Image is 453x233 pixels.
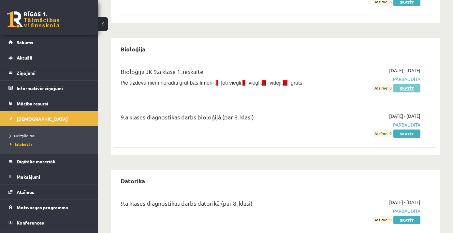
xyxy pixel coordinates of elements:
[121,113,317,125] div: 9.a klases diagnostikas darbs bioloģijā (par 8. klasi)
[389,199,420,206] span: [DATE] - [DATE]
[8,185,90,199] a: Atzīmes
[121,80,302,86] span: Pie uzdevumiem norādīti grūtības līmeņi : - ļoti viegli, - viegli, - vidēji, - grūts
[327,76,420,83] span: Pārbaudīta
[8,169,90,184] a: Maksājumi
[393,84,420,92] a: Skatīt
[10,142,33,147] span: Izlabotās
[8,65,90,80] a: Ziņojumi
[10,133,35,138] span: Neizpildītās
[17,81,90,96] legend: Informatīvie ziņojumi
[373,130,392,137] span: Atzīme: 9
[114,173,152,188] h2: Datorika
[17,65,90,80] legend: Ziņojumi
[17,204,68,210] span: Motivācijas programma
[17,189,34,195] span: Atzīmes
[8,215,90,230] a: Konferences
[242,80,245,86] span: II
[373,85,392,91] span: Atzīme: 8
[10,141,91,147] a: Izlabotās
[283,80,287,86] span: IV
[216,80,218,86] span: I
[389,67,420,74] span: [DATE] - [DATE]
[393,216,420,224] a: Skatīt
[8,111,90,126] a: [DEMOGRAPHIC_DATA]
[8,96,90,111] a: Mācību resursi
[8,200,90,215] a: Motivācijas programma
[327,121,420,128] span: Pārbaudīta
[262,80,266,86] span: III
[17,116,68,122] span: [DEMOGRAPHIC_DATA]
[121,199,317,211] div: 9.a klases diagnostikas darbs datorikā (par 8. klasi)
[17,101,48,106] span: Mācību resursi
[7,11,59,28] a: Rīgas 1. Tālmācības vidusskola
[373,216,392,223] span: Atzīme: 9
[8,154,90,169] a: Digitālie materiāli
[10,133,91,139] a: Neizpildītās
[114,41,152,57] h2: Bioloģija
[8,50,90,65] a: Aktuāli
[327,208,420,214] span: Pārbaudīta
[17,55,32,61] span: Aktuāli
[17,39,33,45] span: Sākums
[8,81,90,96] a: Informatīvie ziņojumi
[389,113,420,119] span: [DATE] - [DATE]
[393,130,420,138] a: Skatīt
[17,220,44,226] span: Konferences
[121,67,317,79] div: Bioloģija JK 9.a klase 1. ieskaite
[17,158,55,164] span: Digitālie materiāli
[17,169,90,184] legend: Maksājumi
[8,35,90,50] a: Sākums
